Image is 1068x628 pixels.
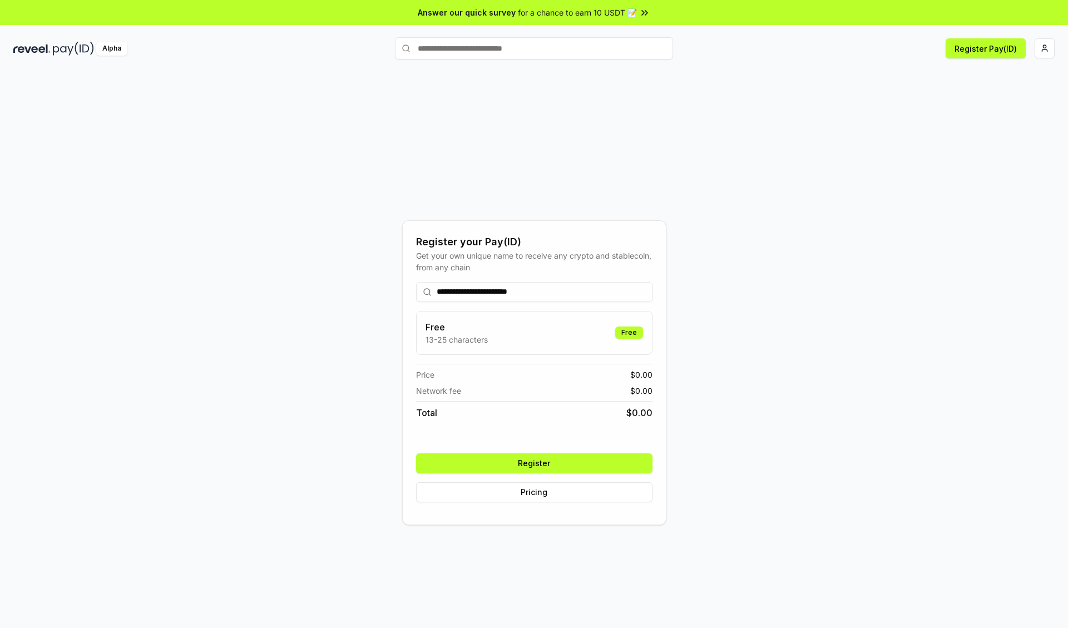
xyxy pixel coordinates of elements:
[418,7,516,18] span: Answer our quick survey
[946,38,1026,58] button: Register Pay(ID)
[615,327,643,339] div: Free
[416,250,652,273] div: Get your own unique name to receive any crypto and stablecoin, from any chain
[426,334,488,345] p: 13-25 characters
[416,369,434,380] span: Price
[416,406,437,419] span: Total
[416,385,461,397] span: Network fee
[518,7,637,18] span: for a chance to earn 10 USDT 📝
[630,385,652,397] span: $ 0.00
[96,42,127,56] div: Alpha
[13,42,51,56] img: reveel_dark
[416,453,652,473] button: Register
[630,369,652,380] span: $ 0.00
[626,406,652,419] span: $ 0.00
[426,320,488,334] h3: Free
[416,482,652,502] button: Pricing
[53,42,94,56] img: pay_id
[416,234,652,250] div: Register your Pay(ID)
